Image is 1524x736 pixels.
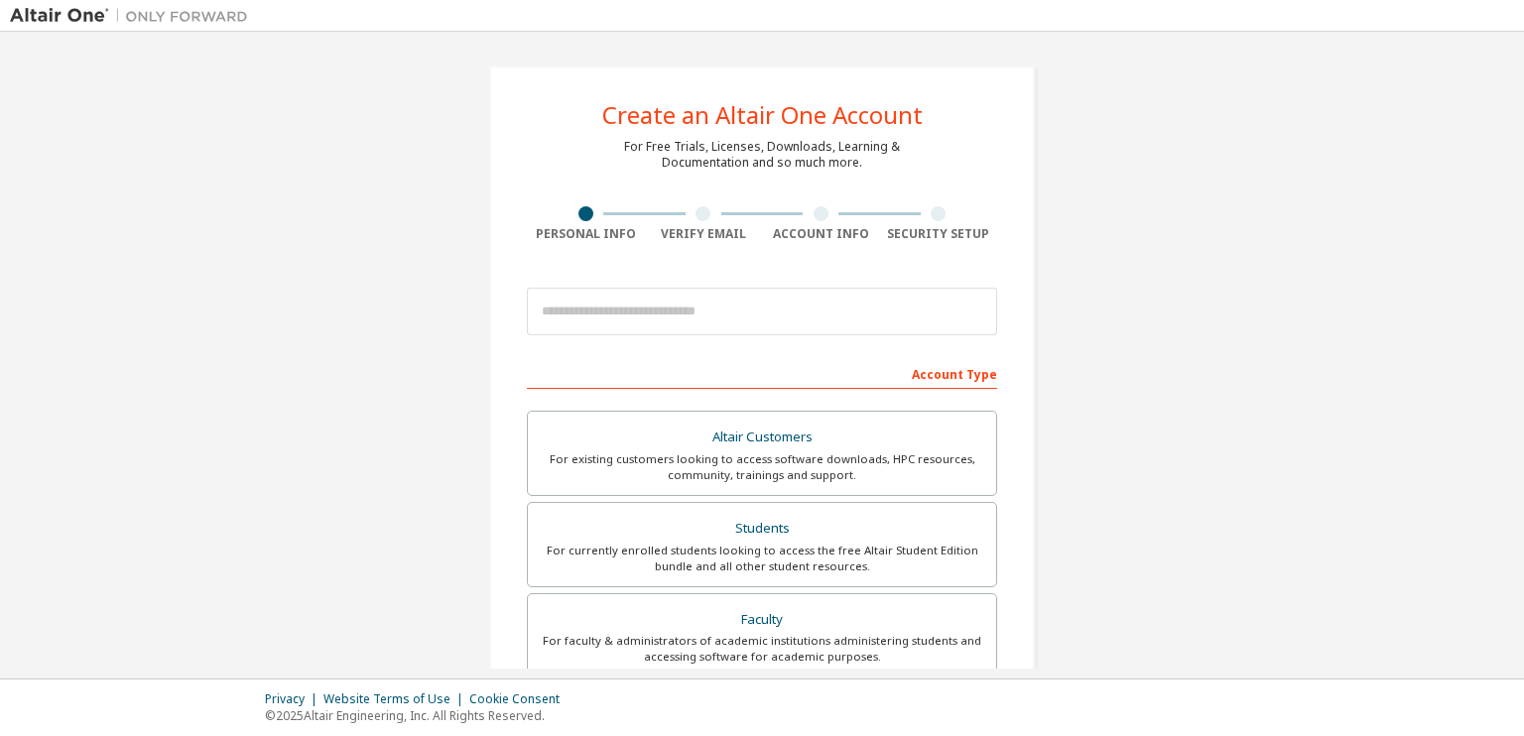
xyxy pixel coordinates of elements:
[540,451,984,483] div: For existing customers looking to access software downloads, HPC resources, community, trainings ...
[540,424,984,451] div: Altair Customers
[10,6,258,26] img: Altair One
[540,633,984,665] div: For faculty & administrators of academic institutions administering students and accessing softwa...
[880,226,998,242] div: Security Setup
[540,606,984,634] div: Faculty
[602,103,923,127] div: Create an Altair One Account
[540,543,984,574] div: For currently enrolled students looking to access the free Altair Student Edition bundle and all ...
[540,515,984,543] div: Students
[265,691,323,707] div: Privacy
[527,226,645,242] div: Personal Info
[624,139,900,171] div: For Free Trials, Licenses, Downloads, Learning & Documentation and so much more.
[527,357,997,389] div: Account Type
[469,691,571,707] div: Cookie Consent
[645,226,763,242] div: Verify Email
[323,691,469,707] div: Website Terms of Use
[265,707,571,724] p: © 2025 Altair Engineering, Inc. All Rights Reserved.
[762,226,880,242] div: Account Info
